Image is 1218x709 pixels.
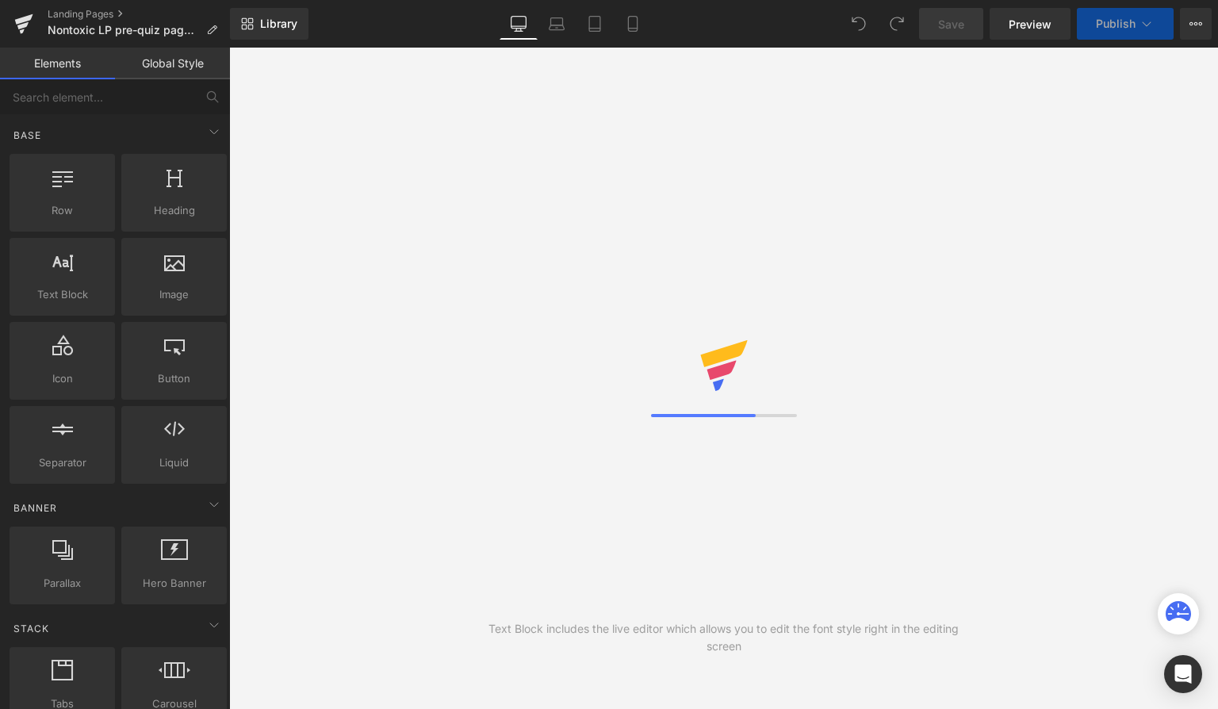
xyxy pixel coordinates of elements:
span: Stack [12,621,51,636]
div: Open Intercom Messenger [1164,655,1202,693]
span: Image [126,286,222,303]
a: New Library [230,8,308,40]
a: Tablet [576,8,614,40]
button: More [1180,8,1212,40]
span: Banner [12,500,59,515]
span: Publish [1096,17,1136,30]
a: Laptop [538,8,576,40]
span: Nontoxic LP pre-quiz page REBRAND [48,24,200,36]
button: Undo [843,8,875,40]
a: Preview [990,8,1071,40]
button: Redo [881,8,913,40]
span: Row [14,202,110,219]
span: Button [126,370,222,387]
span: Hero Banner [126,575,222,592]
span: Separator [14,454,110,471]
span: Heading [126,202,222,219]
a: Mobile [614,8,652,40]
span: Liquid [126,454,222,471]
span: Text Block [14,286,110,303]
div: Text Block includes the live editor which allows you to edit the font style right in the editing ... [477,620,971,655]
a: Desktop [500,8,538,40]
span: Icon [14,370,110,387]
a: Global Style [115,48,230,79]
span: Parallax [14,575,110,592]
span: Library [260,17,297,31]
a: Landing Pages [48,8,230,21]
span: Save [938,16,964,33]
span: Preview [1009,16,1051,33]
span: Base [12,128,43,143]
button: Publish [1077,8,1174,40]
